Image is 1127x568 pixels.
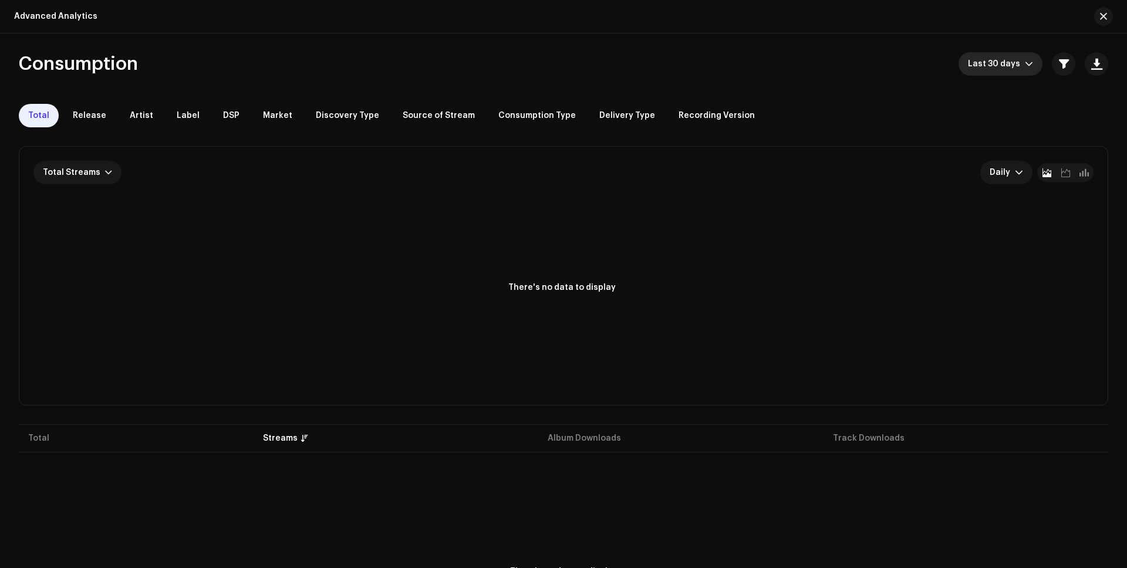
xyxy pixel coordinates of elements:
[1015,161,1023,184] div: dropdown trigger
[599,111,655,120] span: Delivery Type
[498,111,576,120] span: Consumption Type
[968,52,1025,76] span: Last 30 days
[223,111,239,120] span: DSP
[177,111,200,120] span: Label
[1025,52,1033,76] div: dropdown trigger
[263,111,292,120] span: Market
[990,161,1015,184] span: Daily
[403,111,475,120] span: Source of Stream
[679,111,755,120] span: Recording Version
[508,283,616,292] text: There's no data to display
[316,111,379,120] span: Discovery Type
